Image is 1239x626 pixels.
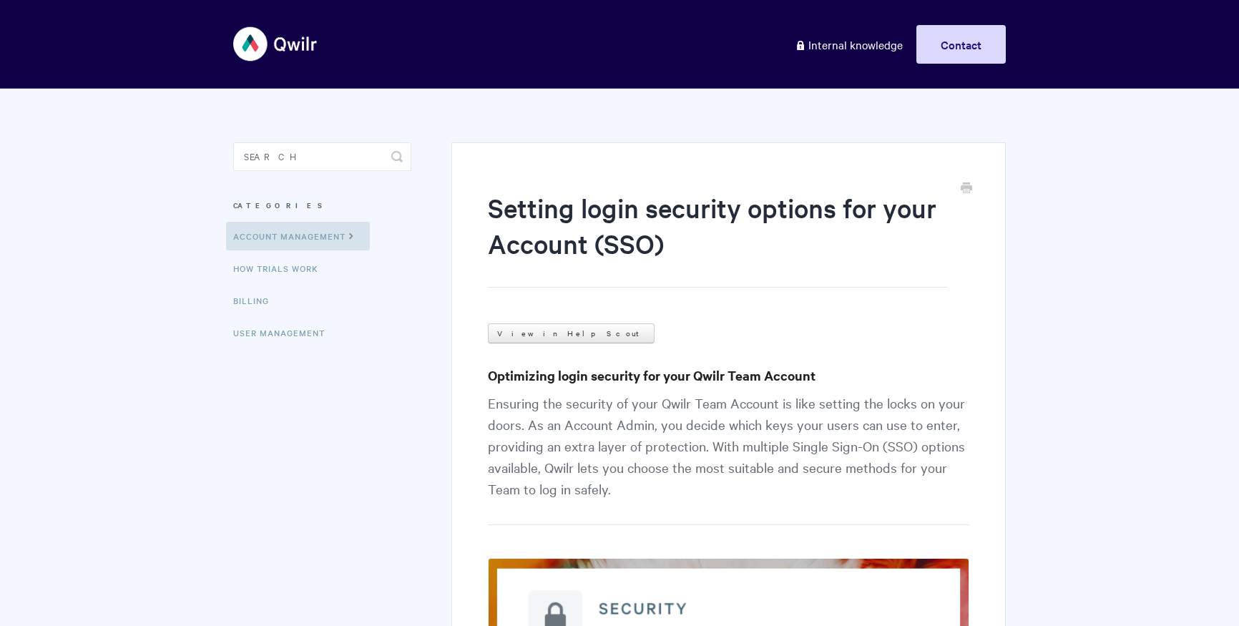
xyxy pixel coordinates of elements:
[233,192,411,218] h3: Categories
[233,286,280,315] a: Billing
[916,25,1006,64] a: Contact
[233,142,411,171] input: Search
[488,366,969,386] h3: Optimizing login security for your Qwilr Team Account
[233,318,336,347] a: User Management
[233,17,318,71] img: Qwilr Help Center
[488,392,969,525] p: Ensuring the security of your Qwilr Team Account is like setting the locks on your doors. As an A...
[784,25,914,64] a: Internal knowledge
[233,254,329,283] a: How Trials Work
[488,323,655,343] a: View in Help Scout
[488,190,948,288] h1: Setting login security options for your Account (SSO)
[961,181,972,197] a: Print this Article
[226,222,370,250] a: Account Management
